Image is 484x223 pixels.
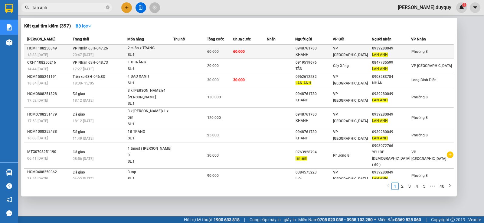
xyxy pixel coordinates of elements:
span: down [88,24,92,28]
span: LAN ANH [372,177,388,181]
span: Phường 8 [411,174,428,178]
span: ••• [428,183,437,190]
span: VP [GEOGRAPHIC_DATA] [333,130,368,141]
span: Phường 8 [411,133,428,137]
span: close-circle [106,5,110,9]
span: Phường 8 [411,95,428,99]
div: 2 cuôn x TRANG [128,45,173,52]
span: question-circle [6,183,12,189]
span: VP [GEOGRAPHIC_DATA] [333,92,368,103]
span: search [25,5,29,10]
span: 20.000 [207,64,219,68]
button: right [446,183,454,190]
span: 120.000 [207,116,221,120]
span: Chưa cước [233,37,251,41]
div: HCM0708251479 [27,111,71,118]
span: 17:52 [DATE] [27,98,48,103]
span: 60.000 [207,49,219,54]
h3: Kết quả tìm kiếm ( 397 ) [24,23,71,29]
span: Đã giao [73,130,85,134]
div: 0847735599 [372,59,411,66]
div: 0948761780 [296,129,333,135]
span: LAN ANH [372,53,388,57]
div: 0948761780 [296,111,333,118]
span: LAN ANH [372,136,388,140]
span: VP Nhận 63H-048.73 [73,60,108,65]
span: Nhãn [267,37,276,41]
div: YÊU BÉ. [DEMOGRAPHIC_DATA] ( 60 ) [372,149,411,168]
span: 18:56 [DATE] [27,177,48,181]
span: VP Nhận [411,37,426,41]
span: Đã giao [73,92,85,96]
span: plus-circle [447,151,453,158]
div: 3 k [PERSON_NAME]+1 [PERSON_NAME] [128,88,173,100]
div: SL: 1 [128,66,173,72]
div: SL: 1 [128,176,173,182]
span: VP [GEOGRAPHIC_DATA] [411,64,452,68]
a: 4 [414,183,420,190]
span: 25.000 [207,133,219,137]
div: SL: 1 [128,121,173,128]
span: 90.000 [207,174,219,178]
span: VP [GEOGRAPHIC_DATA] [333,46,368,57]
div: 0919519676 [296,59,333,66]
div: 0948761780 [296,45,333,52]
span: VP Nhận 63H-047.26 [73,46,108,50]
span: Trạng thái [73,37,89,41]
li: 3 [406,183,413,190]
span: right [448,184,452,187]
span: Đã giao [73,112,85,116]
div: MTO0708251190 [27,149,71,155]
div: HCM1108250349 [27,45,71,52]
a: 2 [399,183,406,190]
div: SL: 1 [128,135,173,142]
div: 0763928794 [296,149,333,155]
div: KHANH [296,135,333,142]
strong: Bộ lọc [76,24,92,28]
li: Next Page [446,183,454,190]
div: SL: 1 [128,52,173,58]
span: Người gửi [295,37,312,41]
div: HCM0408250362 [27,169,71,175]
span: 30.000 [233,78,245,82]
span: 18:12 [DATE] [73,119,93,123]
span: Đã giao [73,150,85,154]
span: left [386,184,390,187]
div: 0939280049 [372,45,411,52]
li: 1 [391,183,399,190]
img: solution-icon [6,24,12,30]
div: HCM1008252438 [27,129,71,135]
li: 40 [437,183,446,190]
span: VP [GEOGRAPHIC_DATA] [333,170,368,181]
div: hiền [296,176,333,182]
span: 130.000 [207,95,221,99]
div: 0384575223 [296,169,333,176]
span: VP Gửi [333,37,344,41]
input: Tìm tên, số ĐT hoặc mã đơn [33,4,105,11]
div: 3 k [PERSON_NAME]+1 x đen [128,108,173,121]
span: message [6,210,12,216]
span: Đã giao [73,170,85,174]
div: 1B TRANG [128,129,173,135]
div: NHÂN [372,80,411,86]
span: Tổng cước [207,37,224,41]
div: SL: 1 [128,80,173,87]
span: LAN ANH [296,81,311,85]
span: 16:08 [DATE] [27,136,48,140]
span: 18:38 [DATE] [27,53,48,57]
div: 0939280049 [372,129,411,135]
span: Trên xe 63H-046.83 [73,75,105,79]
span: LAN ANH [372,67,388,71]
span: 60.000 [233,49,245,54]
span: 30.000 [207,153,219,158]
div: HCM0808251828 [27,91,71,97]
div: KHANH [296,97,333,104]
li: 2 [399,183,406,190]
span: 06:03 [DATE] [73,177,93,181]
div: 1 BAO XANH [128,73,173,80]
img: warehouse-icon [6,39,12,46]
a: 5 [421,183,427,190]
li: Previous Page [384,183,391,190]
span: VP [GEOGRAPHIC_DATA] [411,150,446,161]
